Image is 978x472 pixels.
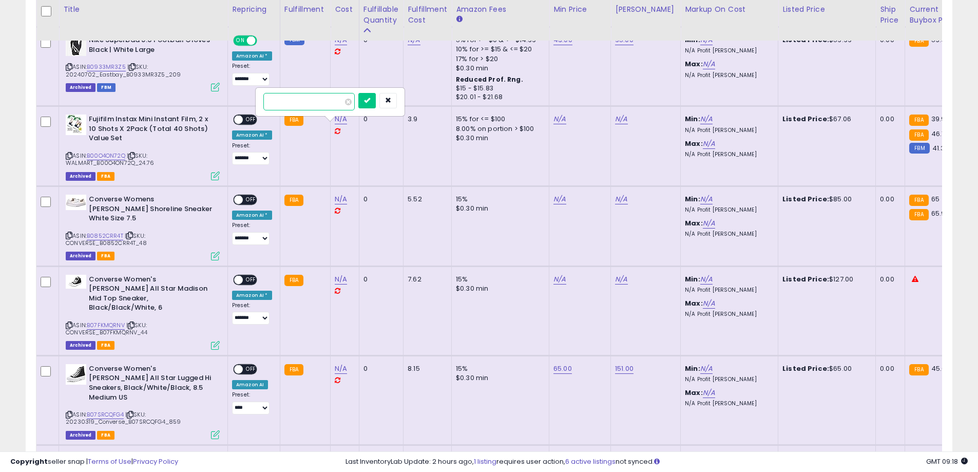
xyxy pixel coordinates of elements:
div: $65.00 [782,364,868,373]
b: Listed Price: [782,364,829,373]
a: N/A [615,114,627,124]
b: Max: [685,139,703,148]
a: N/A [700,194,713,204]
p: N/A Profit [PERSON_NAME] [685,231,770,238]
div: 8.00% on portion > $100 [456,124,541,134]
small: FBA [909,209,928,220]
span: 39.99 [931,114,950,124]
span: OFF [243,365,259,373]
div: Preset: [232,391,272,414]
div: Min Price [553,4,606,15]
span: | SKU: CONVERSE_B0852CRR4T_48 [66,232,147,247]
b: Reduced Prof. Rng. [456,75,523,84]
span: | SKU: CONVERSE_B07FKMQRNV_44 [66,321,147,336]
div: Last InventoryLab Update: 2 hours ago, requires user action, not synced. [346,457,968,467]
div: 15% [456,275,541,284]
a: N/A [700,274,713,285]
div: ASIN: [66,275,220,349]
b: Converse Women's [PERSON_NAME] All Star Lugged Hi Sneakers, Black/White/Black, 8.5 Medium US [89,364,214,405]
div: 15% [456,364,541,373]
b: Min: [685,194,700,204]
span: Listings that have been deleted from Seller Central [66,172,95,181]
a: 1 listing [474,457,496,466]
p: N/A Profit [PERSON_NAME] [685,72,770,79]
p: N/A Profit [PERSON_NAME] [685,206,770,214]
a: 151.00 [615,364,634,374]
a: B00O4ON72Q [87,152,125,160]
span: ON [234,36,247,45]
span: OFF [243,116,259,124]
p: N/A Profit [PERSON_NAME] [685,287,770,294]
a: N/A [703,218,715,229]
small: FBA [909,364,928,375]
a: B07FKMQRNV [87,321,125,330]
div: 7.62 [408,275,444,284]
div: Fulfillment [284,4,326,15]
p: N/A Profit [PERSON_NAME] [685,376,770,383]
b: Max: [685,298,703,308]
div: Preset: [232,222,272,245]
a: N/A [335,274,347,285]
b: Fujifilm Instax Mini Instant Film, 2 x 10 Shots X 2Pack (Total 40 Shots) Value Set [89,115,214,146]
div: 0 [363,195,395,204]
div: Fulfillable Quantity [363,4,399,26]
div: ASIN: [66,35,220,90]
span: | SKU: WALMART_B00O4ON72Q_24.76 [66,152,154,167]
b: Min: [685,114,700,124]
p: N/A Profit [PERSON_NAME] [685,151,770,158]
div: 10% for >= $15 & <= $20 [456,45,541,54]
div: 0.00 [880,364,897,373]
span: OFF [243,275,259,284]
div: Listed Price [782,4,871,15]
p: N/A Profit [PERSON_NAME] [685,127,770,134]
div: Amazon AI * [232,51,272,61]
a: N/A [615,194,627,204]
a: N/A [553,194,566,204]
a: 65.00 [553,364,572,374]
span: 45.02 [931,364,950,373]
div: $85.00 [782,195,868,204]
span: 41.35 [932,143,949,153]
a: Privacy Policy [133,457,178,466]
strong: Copyright [10,457,48,466]
a: B07SRCQFG4 [87,410,124,419]
div: 0 [363,275,395,284]
span: OFF [243,196,259,204]
small: FBA [284,275,303,286]
div: $0.30 min [456,373,541,383]
div: $0.30 min [456,134,541,143]
span: 65.97 [931,209,949,218]
small: Amazon Fees. [456,15,462,24]
div: ASIN: [66,115,220,179]
div: ASIN: [66,195,220,259]
span: | SKU: 20240702_Eastbay_B0933MR3Z5_209 [66,63,181,78]
span: Listings that have been deleted from Seller Central [66,252,95,260]
small: FBA [284,195,303,206]
b: Listed Price: [782,274,829,284]
span: 2025-09-15 09:18 GMT [926,457,968,466]
div: Repricing [232,4,276,15]
span: Listings that have been deleted from Seller Central [66,341,95,350]
a: N/A [553,114,566,124]
div: Markup on Cost [685,4,774,15]
div: 0 [363,364,395,373]
span: 46.13 [931,129,948,139]
div: $0.30 min [456,204,541,213]
div: 15% [456,195,541,204]
img: 31Jf4UwHyYL._SL40_.jpg [66,275,86,289]
div: seller snap | | [10,457,178,467]
div: Preset: [232,63,272,86]
a: N/A [700,364,713,374]
b: Min: [685,274,700,284]
div: Fulfillment Cost [408,4,447,26]
span: FBA [97,341,114,350]
div: Cost [335,4,355,15]
span: Listings that have been deleted from Seller Central [66,83,95,92]
b: Converse Womens [PERSON_NAME] Shoreline Sneaker White Size 7.5 [89,195,214,226]
a: N/A [553,274,566,285]
b: Listed Price: [782,194,829,204]
a: N/A [700,114,713,124]
a: B0852CRR4T [87,232,123,240]
img: 41v45Py91lL._SL40_.jpg [66,35,86,56]
div: 15% for <= $100 [456,115,541,124]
